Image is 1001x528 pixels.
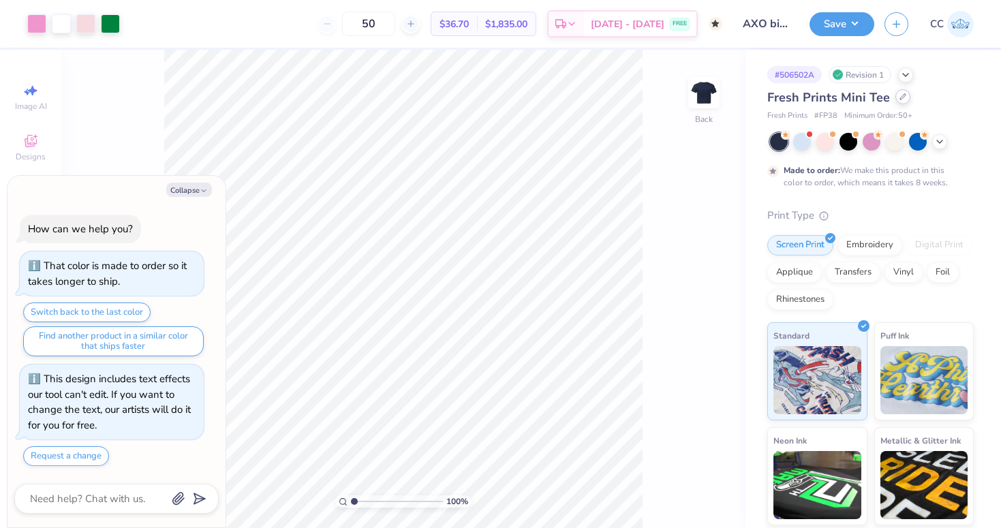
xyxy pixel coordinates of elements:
[826,262,880,283] div: Transfers
[166,183,212,197] button: Collapse
[930,16,944,32] span: CC
[773,433,807,448] span: Neon Ink
[947,11,974,37] img: Cori Cochran
[844,110,912,122] span: Minimum Order: 50 +
[906,235,972,255] div: Digital Print
[930,11,974,37] a: CC
[767,235,833,255] div: Screen Print
[28,372,191,432] div: This design includes text effects our tool can't edit. If you want to change the text, our artist...
[773,346,861,414] img: Standard
[814,110,837,122] span: # FP38
[784,164,951,189] div: We make this product in this color to order, which means it takes 8 weeks.
[342,12,395,36] input: – –
[446,495,468,508] span: 100 %
[767,208,974,223] div: Print Type
[23,326,204,356] button: Find another product in a similar color that ships faster
[440,17,469,31] span: $36.70
[773,328,810,343] span: Standard
[733,10,799,37] input: Untitled Design
[837,235,902,255] div: Embroidery
[23,302,151,322] button: Switch back to the last color
[880,451,968,519] img: Metallic & Glitter Ink
[927,262,959,283] div: Foil
[767,262,822,283] div: Applique
[673,19,687,29] span: FREE
[591,17,664,31] span: [DATE] - [DATE]
[767,110,807,122] span: Fresh Prints
[829,66,891,83] div: Revision 1
[880,433,961,448] span: Metallic & Glitter Ink
[767,89,890,106] span: Fresh Prints Mini Tee
[23,446,109,466] button: Request a change
[16,151,46,162] span: Designs
[884,262,923,283] div: Vinyl
[880,328,909,343] span: Puff Ink
[773,451,861,519] img: Neon Ink
[767,290,833,310] div: Rhinestones
[28,259,187,288] div: That color is made to order so it takes longer to ship.
[695,113,713,125] div: Back
[810,12,874,36] button: Save
[485,17,527,31] span: $1,835.00
[690,79,718,106] img: Back
[28,222,133,236] div: How can we help you?
[784,165,840,176] strong: Made to order:
[767,66,822,83] div: # 506502A
[880,346,968,414] img: Puff Ink
[15,101,47,112] span: Image AI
